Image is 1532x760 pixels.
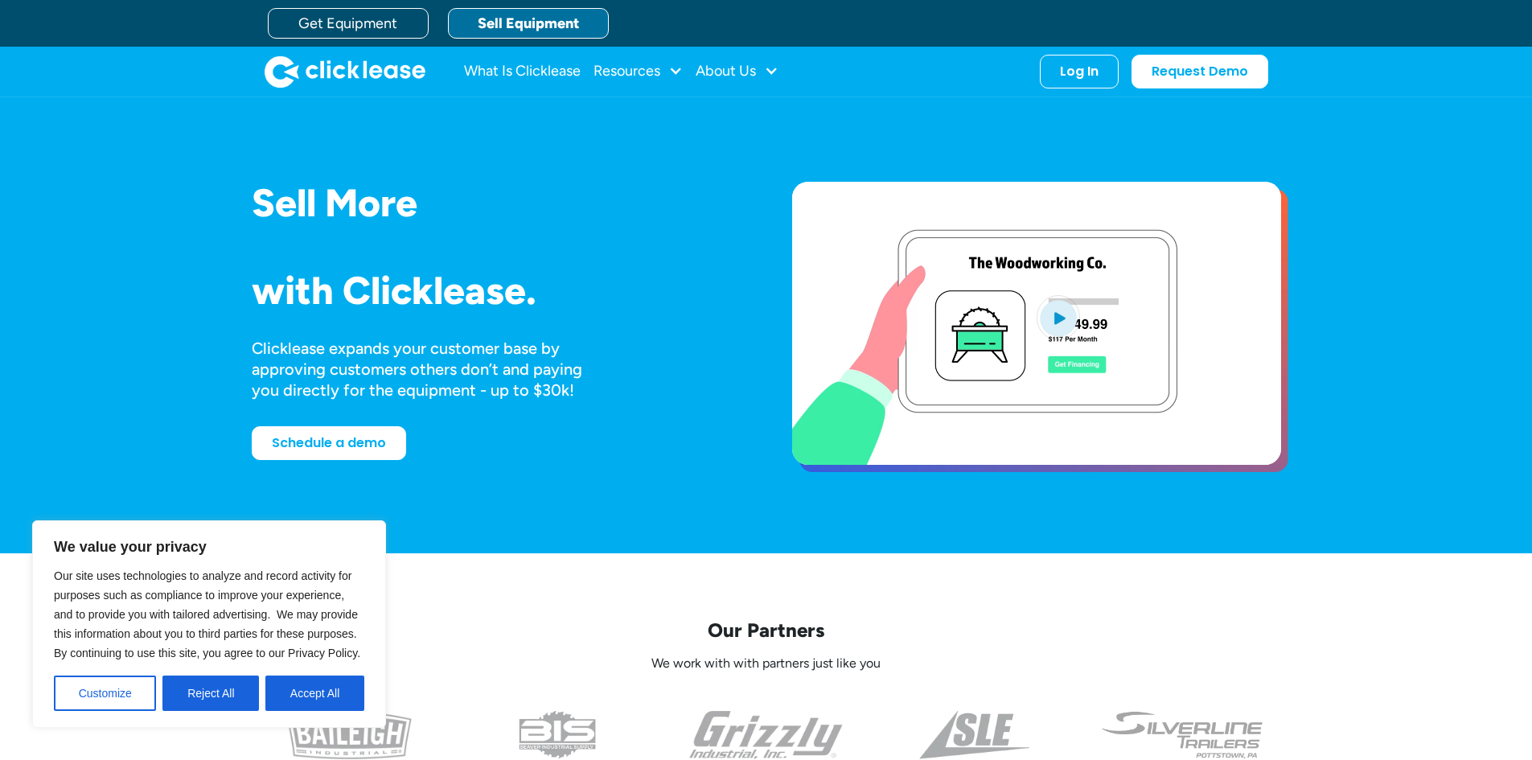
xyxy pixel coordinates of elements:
[54,569,360,659] span: Our site uses technologies to analyze and record activity for purposes such as compliance to impr...
[519,711,596,759] img: the logo for beaver industrial supply
[252,182,741,224] h1: Sell More
[1100,711,1265,759] img: undefined
[265,55,425,88] img: Clicklease logo
[265,676,364,711] button: Accept All
[252,655,1281,672] p: We work with with partners just like you
[1132,55,1268,88] a: Request Demo
[792,182,1281,465] a: open lightbox
[919,711,1029,759] img: a black and white photo of the side of a triangle
[689,711,843,759] img: the grizzly industrial inc logo
[1060,64,1099,80] div: Log In
[265,55,425,88] a: home
[593,55,683,88] div: Resources
[252,338,612,401] div: Clicklease expands your customer base by approving customers others don’t and paying you directly...
[252,426,406,460] a: Schedule a demo
[696,55,778,88] div: About Us
[32,520,386,728] div: We value your privacy
[54,676,156,711] button: Customize
[464,55,581,88] a: What Is Clicklease
[162,676,259,711] button: Reject All
[268,8,429,39] a: Get Equipment
[1037,295,1080,340] img: Blue play button logo on a light blue circular background
[448,8,609,39] a: Sell Equipment
[287,711,412,759] img: baileigh logo
[252,269,741,312] h1: with Clicklease.
[54,537,364,557] p: We value your privacy
[252,618,1281,643] p: Our Partners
